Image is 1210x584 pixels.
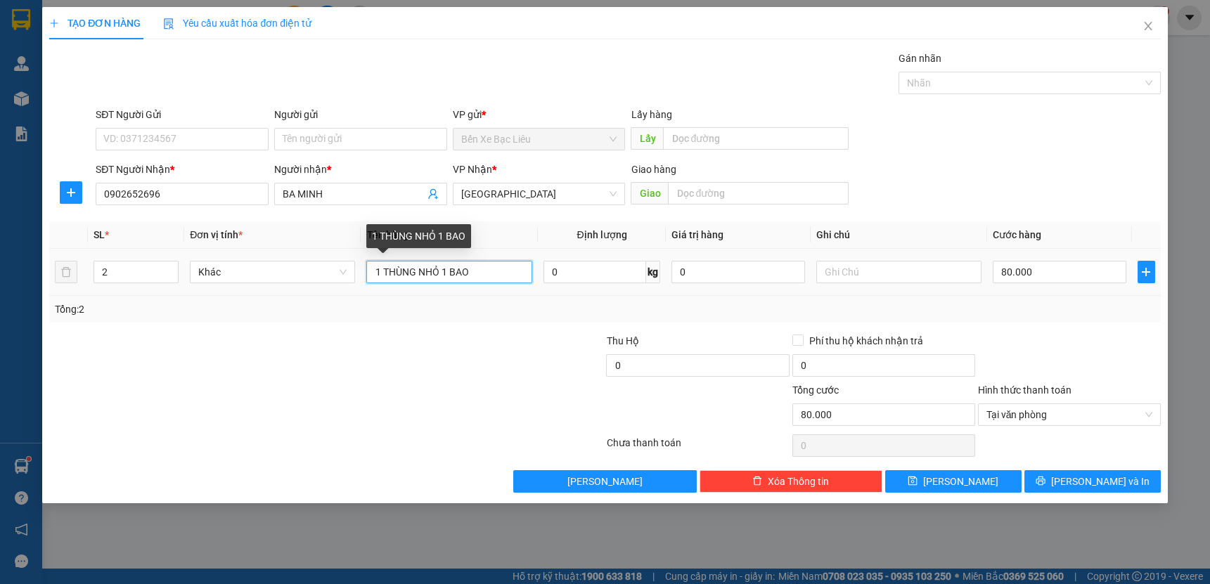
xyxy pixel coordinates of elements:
span: VP Nhận [453,164,492,175]
span: user-add [427,188,439,200]
button: Close [1128,7,1168,46]
span: Sài Gòn [461,183,617,205]
b: GỬI : Bến Xe Bạc Liêu [6,88,195,111]
div: SĐT Người Nhận [96,162,269,177]
div: Người gửi [274,107,447,122]
button: deleteXóa Thông tin [700,470,882,493]
div: Chưa thanh toán [605,435,790,460]
input: Dọc đường [668,182,848,205]
span: Giá trị hàng [671,229,723,240]
span: Phí thu hộ khách nhận trả [804,333,929,349]
div: VP gửi [453,107,626,122]
span: Giao hàng [631,164,676,175]
span: printer [1036,476,1045,487]
label: Hình thức thanh toán [978,384,1071,396]
li: 995 [PERSON_NAME] [6,31,268,48]
span: Yêu cầu xuất hóa đơn điện tử [163,18,311,29]
div: 1 THÙNG NHỎ 1 BAO [366,224,471,248]
span: kg [646,261,660,283]
button: plus [1138,261,1155,283]
b: Nhà Xe Hà My [81,9,187,27]
span: [PERSON_NAME] và In [1051,474,1150,489]
label: Gán nhãn [899,53,941,64]
span: phone [81,51,92,63]
span: SL [94,229,105,240]
span: Định lượng [577,229,626,240]
input: VD: Bàn, Ghế [366,261,532,283]
span: Đơn vị tính [190,229,243,240]
span: delete [752,476,762,487]
span: close [1143,20,1154,32]
span: Tổng cước [792,384,839,396]
span: Tại văn phòng [986,404,1152,425]
span: Cước hàng [993,229,1041,240]
img: icon [163,18,174,30]
span: plus [60,187,82,198]
button: plus [60,181,82,204]
span: plus [49,18,59,28]
span: plus [1138,266,1154,278]
li: 0946 508 595 [6,48,268,66]
button: printer[PERSON_NAME] và In [1024,470,1161,493]
span: Xóa Thông tin [768,474,829,489]
span: TẠO ĐƠN HÀNG [49,18,141,29]
span: Lấy [631,127,663,150]
input: Dọc đường [663,127,848,150]
input: Ghi Chú [816,261,981,283]
span: Bến Xe Bạc Liêu [461,129,617,150]
button: delete [55,261,77,283]
span: [PERSON_NAME] [567,474,643,489]
span: Giao [631,182,668,205]
span: Lấy hàng [631,109,671,120]
span: save [908,476,918,487]
span: Khác [198,261,347,283]
div: Tổng: 2 [55,301,468,317]
th: Ghi chú [811,221,987,249]
div: Người nhận [274,162,447,177]
button: save[PERSON_NAME] [885,470,1022,493]
button: [PERSON_NAME] [513,470,696,493]
span: environment [81,34,92,45]
input: 0 [671,261,805,283]
div: SĐT Người Gửi [96,107,269,122]
span: [PERSON_NAME] [923,474,998,489]
span: Thu Hộ [606,335,638,346]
